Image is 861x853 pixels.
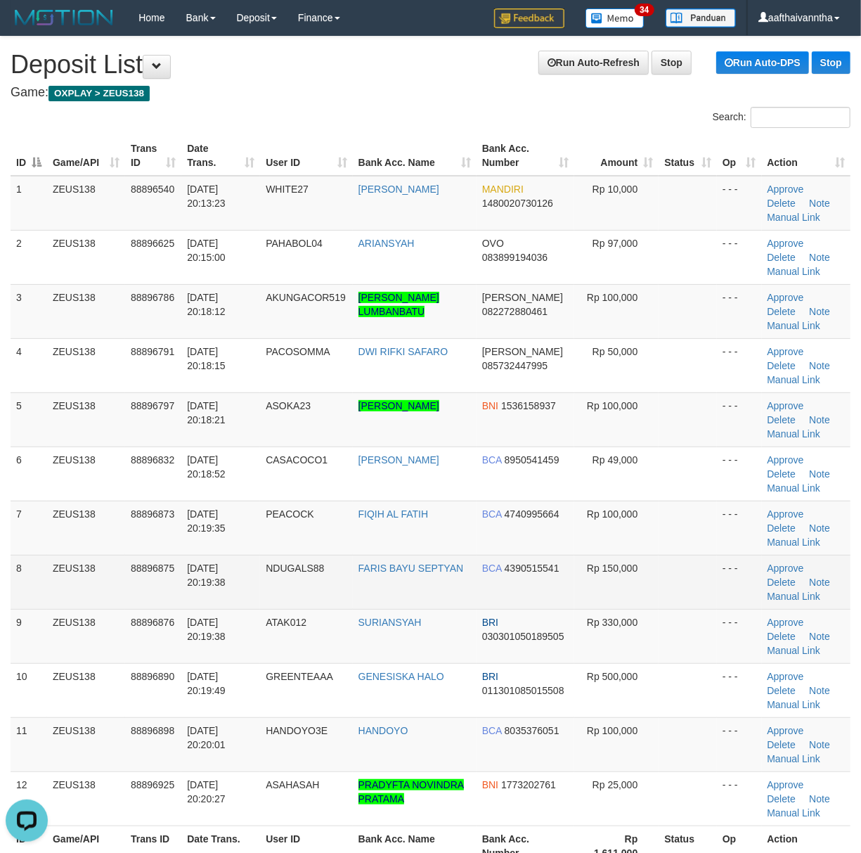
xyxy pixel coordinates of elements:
[358,292,439,317] a: [PERSON_NAME] LUMBANBATU
[266,725,328,736] span: HANDOYO3E
[482,198,553,209] span: Copy 1480020730126 to clipboard
[358,779,465,804] a: PRADYFTA NOVINDRA PRATAMA
[587,292,637,303] span: Rp 100,000
[187,400,226,425] span: [DATE] 20:18:21
[635,4,654,16] span: 34
[125,136,181,176] th: Trans ID: activate to sort column ascending
[652,51,692,75] a: Stop
[358,508,429,520] a: FIQIH AL FATIH
[482,725,502,736] span: BCA
[131,238,174,249] span: 88896625
[538,51,649,75] a: Run Auto-Refresh
[809,739,830,750] a: Note
[717,230,762,284] td: - - -
[809,414,830,425] a: Note
[11,501,47,555] td: 7
[809,252,830,263] a: Note
[768,482,821,494] a: Manual Link
[11,176,47,231] td: 1
[505,508,559,520] span: Copy 4740995664 to clipboard
[482,346,563,357] span: [PERSON_NAME]
[47,176,125,231] td: ZEUS138
[11,663,47,717] td: 10
[358,617,422,628] a: SURIANSYAH
[768,779,804,790] a: Approve
[768,198,796,209] a: Delete
[131,454,174,466] span: 88896832
[587,563,637,574] span: Rp 150,000
[47,663,125,717] td: ZEUS138
[768,563,804,574] a: Approve
[353,136,477,176] th: Bank Acc. Name: activate to sort column ascending
[482,508,502,520] span: BCA
[131,671,174,682] span: 88896890
[47,501,125,555] td: ZEUS138
[585,8,645,28] img: Button%20Memo.svg
[266,346,330,357] span: PACOSOMMA
[187,292,226,317] span: [DATE] 20:18:12
[768,537,821,548] a: Manual Link
[358,563,464,574] a: FARIS BAYU SEPTYAN
[482,400,498,411] span: BNI
[717,771,762,826] td: - - -
[11,51,850,79] h1: Deposit List
[187,617,226,642] span: [DATE] 20:19:38
[809,522,830,534] a: Note
[713,107,850,128] label: Search:
[187,563,226,588] span: [DATE] 20:19:38
[47,392,125,447] td: ZEUS138
[587,725,637,736] span: Rp 100,000
[358,184,439,195] a: [PERSON_NAME]
[131,779,174,790] span: 88896925
[11,771,47,826] td: 12
[47,338,125,392] td: ZEUS138
[809,793,830,804] a: Note
[768,617,804,628] a: Approve
[482,184,524,195] span: MANDIRI
[809,198,830,209] a: Note
[482,360,548,371] span: Copy 085732447995 to clipboard
[358,400,439,411] a: [PERSON_NAME]
[717,338,762,392] td: - - -
[11,392,47,447] td: 5
[266,400,311,411] span: ASOKA23
[266,617,306,628] span: ATAK012
[6,6,48,48] button: Open LiveChat chat widget
[717,392,762,447] td: - - -
[762,136,851,176] th: Action: activate to sort column ascending
[717,609,762,663] td: - - -
[266,238,323,249] span: PAHABOL04
[47,230,125,284] td: ZEUS138
[717,176,762,231] td: - - -
[501,400,556,411] span: Copy 1536158937 to clipboard
[587,400,637,411] span: Rp 100,000
[768,266,821,277] a: Manual Link
[11,230,47,284] td: 2
[809,306,830,317] a: Note
[768,184,804,195] a: Approve
[11,86,850,100] h4: Game:
[717,136,762,176] th: Op: activate to sort column ascending
[768,645,821,656] a: Manual Link
[266,779,319,790] span: ASAHASAH
[482,306,548,317] span: Copy 082272880461 to clipboard
[768,252,796,263] a: Delete
[266,454,328,466] span: CASACOCO1
[266,563,324,574] span: NDUGALS88
[187,184,226,209] span: [DATE] 20:13:23
[768,212,821,223] a: Manual Link
[494,8,564,28] img: Feedback.jpg
[11,7,117,28] img: MOTION_logo.png
[593,454,638,466] span: Rp 49,000
[187,454,226,480] span: [DATE] 20:18:52
[593,779,638,790] span: Rp 25,000
[482,779,498,790] span: BNI
[587,508,637,520] span: Rp 100,000
[768,725,804,736] a: Approve
[768,454,804,466] a: Approve
[358,238,415,249] a: ARIANSYAH
[809,468,830,480] a: Note
[768,591,821,602] a: Manual Link
[809,577,830,588] a: Note
[482,238,504,249] span: OVO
